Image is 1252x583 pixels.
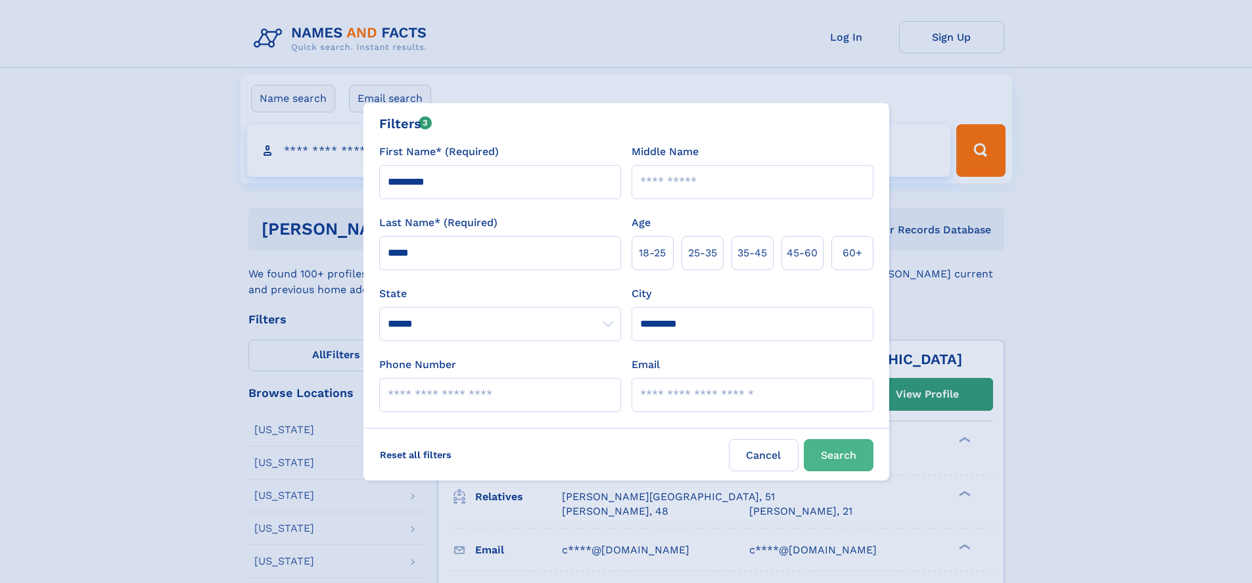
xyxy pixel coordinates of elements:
[787,245,818,261] span: 45‑60
[379,114,432,133] div: Filters
[729,439,799,471] label: Cancel
[379,215,498,231] label: Last Name* (Required)
[737,245,767,261] span: 35‑45
[632,215,651,231] label: Age
[632,286,651,302] label: City
[379,286,621,302] label: State
[632,357,660,373] label: Email
[632,144,699,160] label: Middle Name
[843,245,862,261] span: 60+
[379,144,499,160] label: First Name* (Required)
[379,357,456,373] label: Phone Number
[804,439,873,471] button: Search
[371,439,460,471] label: Reset all filters
[688,245,717,261] span: 25‑35
[639,245,666,261] span: 18‑25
